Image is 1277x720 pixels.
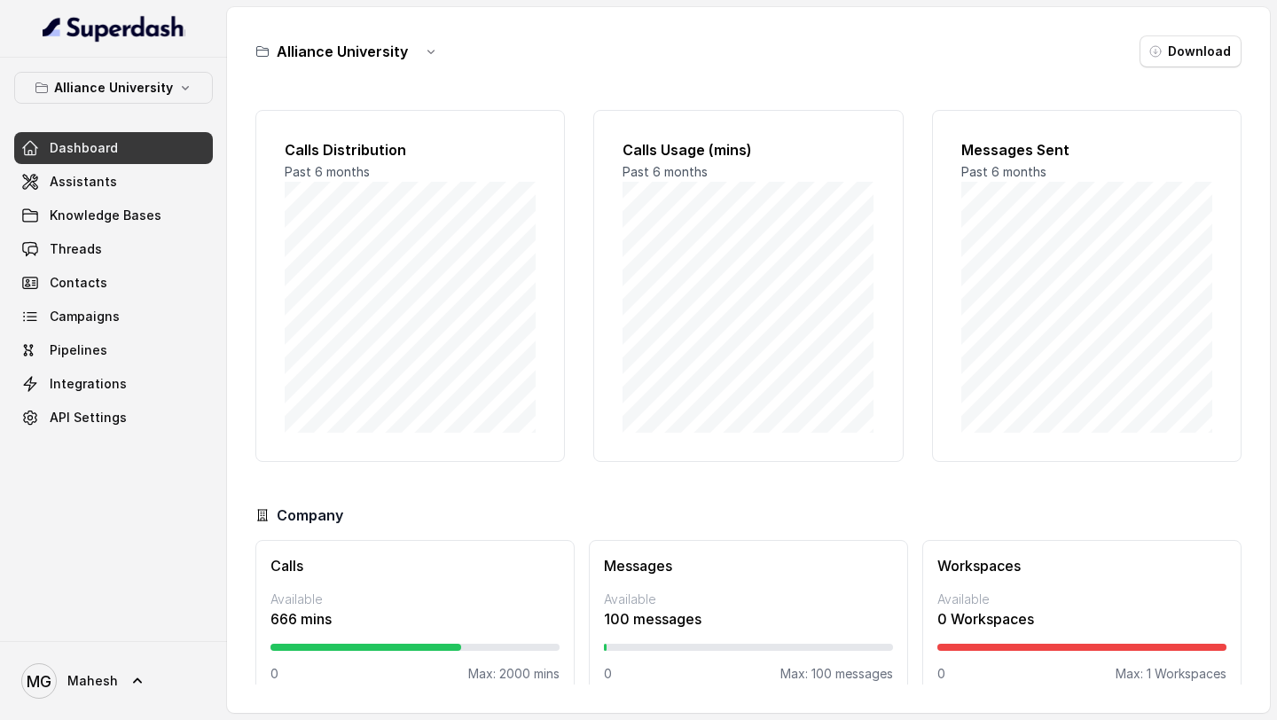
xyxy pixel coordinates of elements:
a: Assistants [14,166,213,198]
p: Available [270,591,560,608]
text: MG [27,672,51,691]
p: Max: 100 messages [780,665,893,683]
p: 0 [604,665,612,683]
a: API Settings [14,402,213,434]
h3: Workspaces [937,555,1226,576]
p: 0 [937,665,945,683]
h3: Company [277,505,343,526]
p: Max: 2000 mins [468,665,560,683]
span: Contacts [50,274,107,292]
span: Mahesh [67,672,118,690]
a: Threads [14,233,213,265]
h2: Calls Usage (mins) [623,139,874,160]
span: Knowledge Bases [50,207,161,224]
span: Dashboard [50,139,118,157]
p: Available [937,591,1226,608]
span: Pipelines [50,341,107,359]
p: 100 messages [604,608,893,630]
a: Integrations [14,368,213,400]
img: light.svg [43,14,185,43]
a: Knowledge Bases [14,200,213,231]
h3: Alliance University [277,41,408,62]
span: Assistants [50,173,117,191]
p: Available [604,591,893,608]
p: Alliance University [54,77,173,98]
h2: Calls Distribution [285,139,536,160]
p: Max: 1 Workspaces [1116,665,1226,683]
a: Campaigns [14,301,213,333]
h3: Messages [604,555,893,576]
h3: Calls [270,555,560,576]
button: Alliance University [14,72,213,104]
a: Contacts [14,267,213,299]
span: Past 6 months [285,164,370,179]
span: Past 6 months [623,164,708,179]
span: Past 6 months [961,164,1046,179]
button: Download [1140,35,1242,67]
span: API Settings [50,409,127,427]
a: Dashboard [14,132,213,164]
span: Threads [50,240,102,258]
span: Integrations [50,375,127,393]
h2: Messages Sent [961,139,1212,160]
p: 0 [270,665,278,683]
span: Campaigns [50,308,120,325]
p: 0 Workspaces [937,608,1226,630]
a: Pipelines [14,334,213,366]
a: Mahesh [14,656,213,706]
p: 666 mins [270,608,560,630]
